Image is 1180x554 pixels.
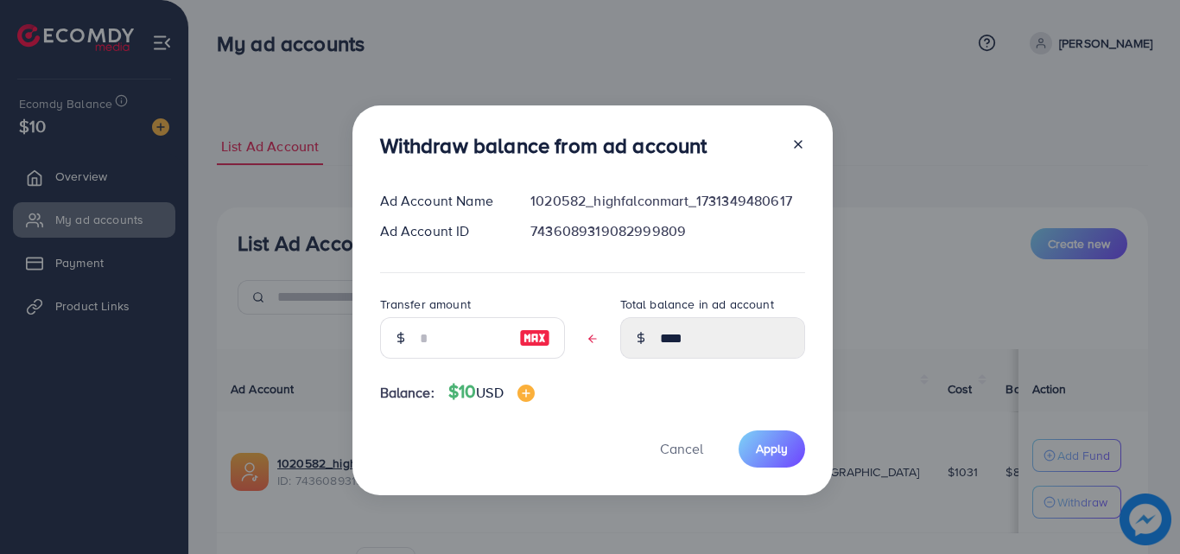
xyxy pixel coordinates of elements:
button: Cancel [638,430,725,468]
span: Apply [756,440,788,457]
span: Balance: [380,383,435,403]
div: Ad Account Name [366,191,517,211]
img: image [519,328,550,348]
span: USD [476,383,503,402]
div: Ad Account ID [366,221,517,241]
label: Transfer amount [380,296,471,313]
label: Total balance in ad account [620,296,774,313]
div: 7436089319082999809 [517,221,818,241]
h4: $10 [448,381,535,403]
img: image [517,385,535,402]
div: 1020582_highfalconmart_1731349480617 [517,191,818,211]
span: Cancel [660,439,703,458]
button: Apply [739,430,805,468]
h3: Withdraw balance from ad account [380,133,707,158]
